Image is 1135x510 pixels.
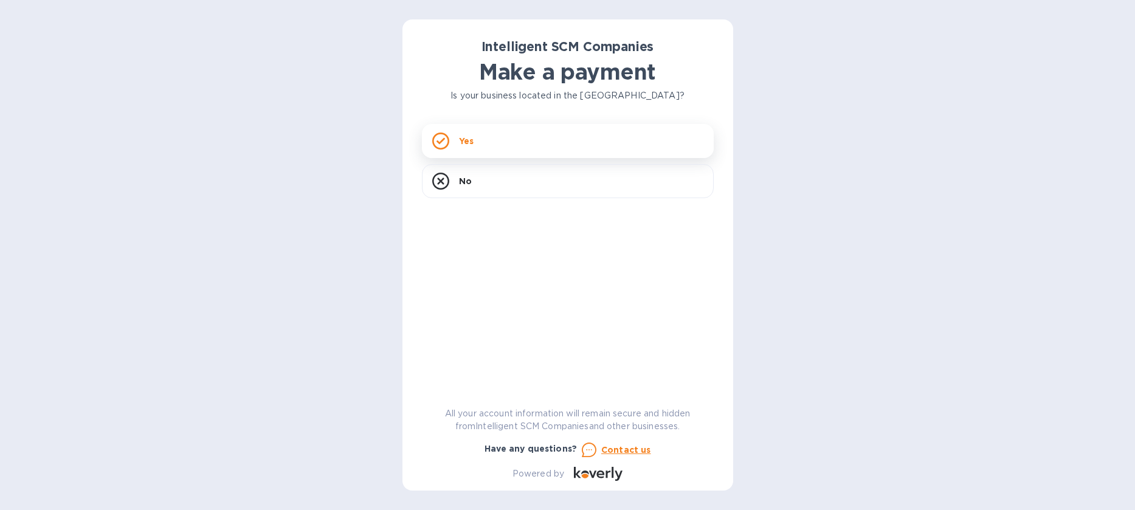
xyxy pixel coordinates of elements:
[459,135,474,147] p: Yes
[512,467,564,480] p: Powered by
[481,39,654,54] b: Intelligent SCM Companies
[459,175,472,187] p: No
[422,89,714,102] p: Is your business located in the [GEOGRAPHIC_DATA]?
[601,445,651,455] u: Contact us
[422,59,714,84] h1: Make a payment
[485,444,578,453] b: Have any questions?
[422,407,714,433] p: All your account information will remain secure and hidden from Intelligent SCM Companies and oth...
